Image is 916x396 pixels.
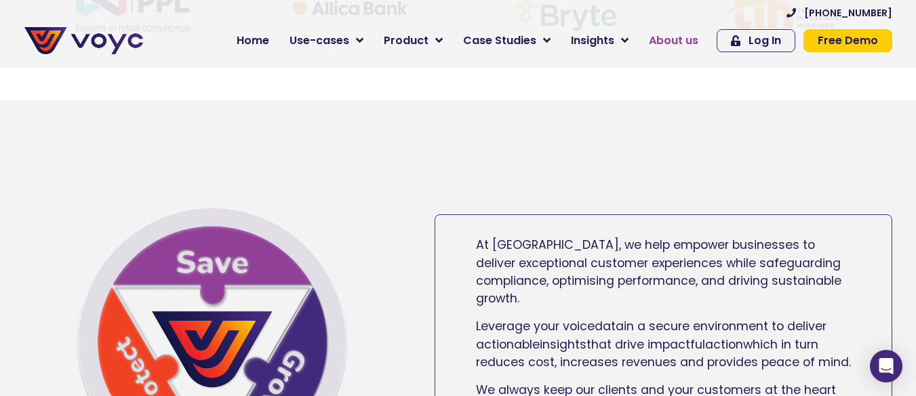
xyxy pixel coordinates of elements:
[279,27,374,54] a: Use-cases
[818,35,878,46] span: Free Demo
[453,27,561,54] a: Case Studies
[374,27,453,54] a: Product
[476,318,827,352] span: in a secure environment to deliver actionable
[870,350,902,382] div: Open Intercom Messenger
[571,33,614,49] span: Insights
[476,237,841,306] span: At [GEOGRAPHIC_DATA], we help empower businesses to deliver exceptional customer experiences whil...
[561,27,639,54] a: Insights
[180,54,214,70] span: Phone
[279,282,343,296] a: Privacy Policy
[476,318,595,334] span: Leverage your voice
[180,110,226,125] span: Job title
[649,33,698,49] span: About us
[237,33,269,49] span: Home
[18,107,899,123] iframe: Customer reviews powered by Trustpilot
[586,336,705,353] span: that drive impactful
[476,336,851,370] span: which in turn reduces cost, increases revenues and provides peace of mind.
[24,27,143,54] img: voyc-full-logo
[803,29,892,52] a: Free Demo
[804,8,892,18] span: [PHONE_NUMBER]
[639,27,709,54] a: About us
[476,317,851,371] p: data insights action
[290,33,349,49] span: Use-cases
[384,33,429,49] span: Product
[749,35,781,46] span: Log In
[717,29,795,52] a: Log In
[786,8,892,18] a: [PHONE_NUMBER]
[463,33,536,49] span: Case Studies
[226,27,279,54] a: Home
